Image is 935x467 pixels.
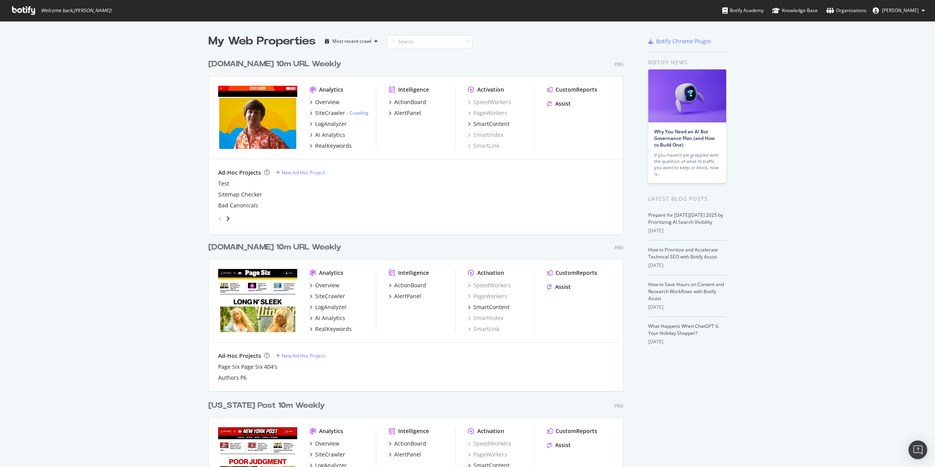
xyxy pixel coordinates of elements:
[389,292,421,300] a: AlertPanel
[315,451,345,458] div: SiteCrawler
[614,403,623,409] div: Pro
[315,325,352,333] div: RealKeywords
[310,451,345,458] a: SiteCrawler
[648,281,724,302] a: How to Save Hours on Content and Research Workflows with Botify Assist
[315,120,347,128] div: LogAnalyzer
[387,35,473,48] input: Search
[547,427,597,435] a: CustomReports
[477,86,504,94] div: Activation
[208,400,328,411] a: [US_STATE] Post 10m Weekly
[218,86,297,149] img: www.Decider.com
[468,120,510,128] a: SmartContent
[468,142,499,150] a: SmartLink
[556,269,597,277] div: CustomReports
[315,440,339,448] div: Overview
[310,109,369,117] a: SiteCrawler- Crawling
[547,283,571,291] a: Assist
[315,131,345,139] div: AI Analytics
[648,304,727,311] div: [DATE]
[477,427,504,435] div: Activation
[218,352,261,360] div: Ad-Hoc Projects
[394,292,421,300] div: AlertPanel
[614,244,623,251] div: Pro
[394,451,421,458] div: AlertPanel
[218,374,247,382] a: Authors P6
[468,281,511,289] div: SpeedWorkers
[614,61,623,68] div: Pro
[648,246,718,260] a: How to Prioritize and Accelerate Technical SEO with Botify Assist
[322,35,381,48] button: Most recent crawl
[208,242,341,253] div: [DOMAIN_NAME] 10m URL Weekly
[315,314,345,322] div: AI Analytics
[648,195,727,203] div: Latest Blog Posts
[310,303,347,311] a: LogAnalyzer
[282,169,325,176] div: New Ad-Hoc Project
[555,100,571,108] div: Assist
[315,281,339,289] div: Overview
[389,109,421,117] a: AlertPanel
[555,441,571,449] div: Assist
[218,169,261,177] div: Ad-Hoc Projects
[547,269,597,277] a: CustomReports
[208,58,341,70] div: [DOMAIN_NAME] 10m URL Weekly
[282,352,325,359] div: New Ad-Hoc Project
[208,242,344,253] a: [DOMAIN_NAME] 10m URL Weekly
[394,98,426,106] div: ActionBoard
[654,152,720,177] div: If you haven’t yet grappled with the question of what AI traffic you want to keep or block, now is…
[389,451,421,458] a: AlertPanel
[310,325,352,333] a: RealKeywords
[310,314,345,322] a: AI Analytics
[319,86,343,94] div: Analytics
[218,363,277,371] a: Page Six Page Six 404's
[310,440,339,448] a: Overview
[315,142,352,150] div: RealKeywords
[826,7,866,14] div: Organizations
[648,37,711,45] a: Botify Chrome Plugin
[468,131,503,139] div: SmartIndex
[556,427,597,435] div: CustomReports
[398,86,429,94] div: Intelligence
[389,281,426,289] a: ActionBoard
[389,98,426,106] a: ActionBoard
[215,212,225,225] div: angle-left
[349,110,369,116] a: Crawling
[208,34,316,49] div: My Web Properties
[218,180,229,188] a: Test
[656,37,711,45] div: Botify Chrome Plugin
[218,191,262,198] a: Sitemap Checker
[310,131,345,139] a: AI Analytics
[882,7,919,14] span: Brendan O'Connell
[468,440,511,448] div: SpeedWorkers
[315,109,345,117] div: SiteCrawler
[772,7,818,14] div: Knowledge Base
[468,451,507,458] a: PageWorkers
[468,109,507,117] a: PageWorkers
[556,86,597,94] div: CustomReports
[310,281,339,289] a: Overview
[310,142,352,150] a: RealKeywords
[310,120,347,128] a: LogAnalyzer
[866,4,931,17] button: [PERSON_NAME]
[389,440,426,448] a: ActionBoard
[648,323,719,336] a: What Happens When ChatGPT Is Your Holiday Shopper?
[398,427,429,435] div: Intelligence
[315,303,347,311] div: LogAnalyzer
[547,86,597,94] a: CustomReports
[468,292,507,300] a: PageWorkers
[909,440,927,459] div: Open Intercom Messenger
[468,98,511,106] a: SpeedWorkers
[648,69,726,122] img: Why You Need an AI Bot Governance Plan (and How to Build One)
[394,109,421,117] div: AlertPanel
[473,120,510,128] div: SmartContent
[468,314,503,322] a: SmartIndex
[218,202,258,209] div: Bad Canonicals
[555,283,571,291] div: Assist
[319,269,343,277] div: Analytics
